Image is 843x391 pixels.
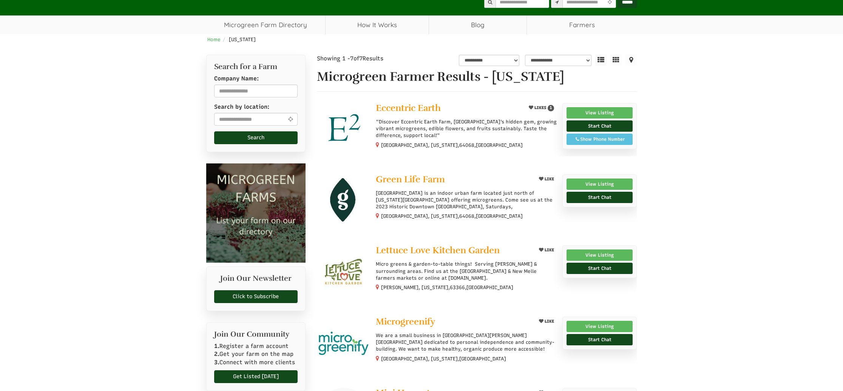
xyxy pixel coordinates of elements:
[214,330,298,339] h2: Join Our Community
[459,55,520,66] select: overall_rating_filter-1
[376,332,557,353] p: We are a small business in [GEOGRAPHIC_DATA][PERSON_NAME][GEOGRAPHIC_DATA] dedicated to personal ...
[466,284,513,291] span: [GEOGRAPHIC_DATA]
[214,351,219,357] b: 2.
[459,213,474,220] span: 64068
[459,142,474,149] span: 64068
[214,75,259,83] label: Company Name:
[536,174,557,184] button: LIKE
[376,119,557,139] p: "Discover Eccentric Earth Farm, [GEOGRAPHIC_DATA]'s hidden gem, growing vibrant microgreens, edib...
[286,116,295,122] i: Use Current Location
[567,192,633,203] a: Start Chat
[214,370,298,383] a: Get Listed [DATE]
[567,263,633,274] a: Start Chat
[450,284,465,291] span: 63366
[214,290,298,303] a: Click to Subscribe
[376,245,500,256] span: Lettuce Love Kitchen Garden
[376,261,557,282] p: Micro greens & garden-to-table things! Serving [PERSON_NAME] & surrounding areas. Find us at the ...
[543,248,554,252] span: LIKE
[317,103,370,156] img: Eccentric Earth
[206,163,306,263] img: Microgreen Farms list your microgreen farm today
[214,359,219,366] b: 3.
[376,190,557,211] p: [GEOGRAPHIC_DATA] is an indoor urban farm located just north of [US_STATE][GEOGRAPHIC_DATA] offer...
[381,142,523,148] small: [GEOGRAPHIC_DATA], [US_STATE], ,
[476,213,523,220] span: [GEOGRAPHIC_DATA]
[376,317,530,328] a: Microgreenify
[567,179,633,190] a: View Listing
[429,15,527,34] a: Blog
[543,177,554,182] span: LIKE
[376,102,441,114] span: Eccentric Earth
[527,15,637,34] span: Farmers
[214,274,298,286] h2: Join Our Newsletter
[381,213,523,219] small: [GEOGRAPHIC_DATA], [US_STATE], ,
[476,142,523,149] span: [GEOGRAPHIC_DATA]
[376,174,530,186] a: Green Life Farm
[376,174,445,185] span: Green Life Farm
[214,103,269,111] label: Search by location:
[376,245,530,257] a: Lettuce Love Kitchen Garden
[567,249,633,261] a: View Listing
[536,317,557,326] button: LIKE
[567,120,633,132] a: Start Chat
[317,317,370,370] img: Microgreenify
[567,321,633,332] a: View Listing
[359,55,363,62] span: 7
[525,55,591,66] select: sortbox-1
[381,285,513,290] small: [PERSON_NAME], [US_STATE], ,
[317,70,637,84] h1: Microgreen Farmer Results - [US_STATE]
[459,356,506,362] span: [GEOGRAPHIC_DATA]
[350,55,354,62] span: 7
[229,37,256,42] span: [US_STATE]
[381,356,506,362] small: [GEOGRAPHIC_DATA], [US_STATE],
[536,245,557,255] button: LIKE
[567,107,633,119] a: View Listing
[326,15,429,34] a: How It Works
[571,136,628,143] div: Show Phone Number
[567,334,633,345] a: Start Chat
[214,343,219,349] b: 1.
[206,15,325,34] a: Microgreen Farm Directory
[214,63,298,71] h2: Search for a Farm
[317,245,370,299] img: Lettuce Love Kitchen Garden
[207,37,221,42] a: Home
[317,174,370,228] img: Green Life Farm
[548,105,554,111] span: 1
[543,319,554,324] span: LIKE
[317,55,423,63] div: Showing 1 - of Results
[533,105,547,110] span: LIKES
[376,103,530,115] a: Eccentric Earth
[214,131,298,144] button: Search
[526,103,557,112] button: LIKES 1
[376,316,435,327] span: Microgreenify
[214,342,298,366] p: Register a farm account Get your farm on the map Connect with more clients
